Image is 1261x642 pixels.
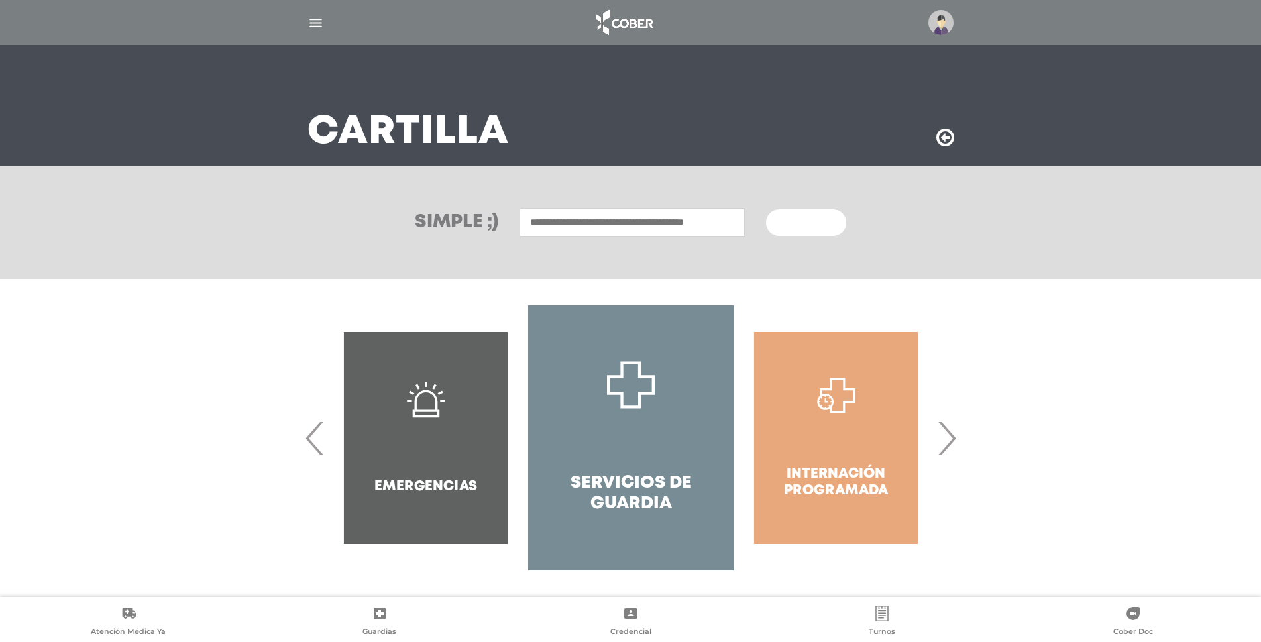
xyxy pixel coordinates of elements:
span: Previous [302,402,328,474]
span: Turnos [869,627,895,639]
h4: Servicios de Guardia [552,473,709,514]
a: Turnos [756,606,1007,639]
span: Guardias [362,627,396,639]
a: Cober Doc [1007,606,1258,639]
a: Credencial [505,606,756,639]
h3: Simple ;) [415,213,498,232]
span: Buscar [782,219,820,228]
a: Servicios de Guardia [528,305,733,570]
span: Cober Doc [1113,627,1153,639]
a: Guardias [254,606,505,639]
button: Buscar [766,209,846,236]
h3: Cartilla [307,115,509,150]
span: Credencial [610,627,651,639]
img: logo_cober_home-white.png [589,7,659,38]
img: Cober_menu-lines-white.svg [307,15,324,31]
img: profile-placeholder.svg [928,10,954,35]
a: Atención Médica Ya [3,606,254,639]
span: Atención Médica Ya [91,627,166,639]
span: Next [934,402,959,474]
